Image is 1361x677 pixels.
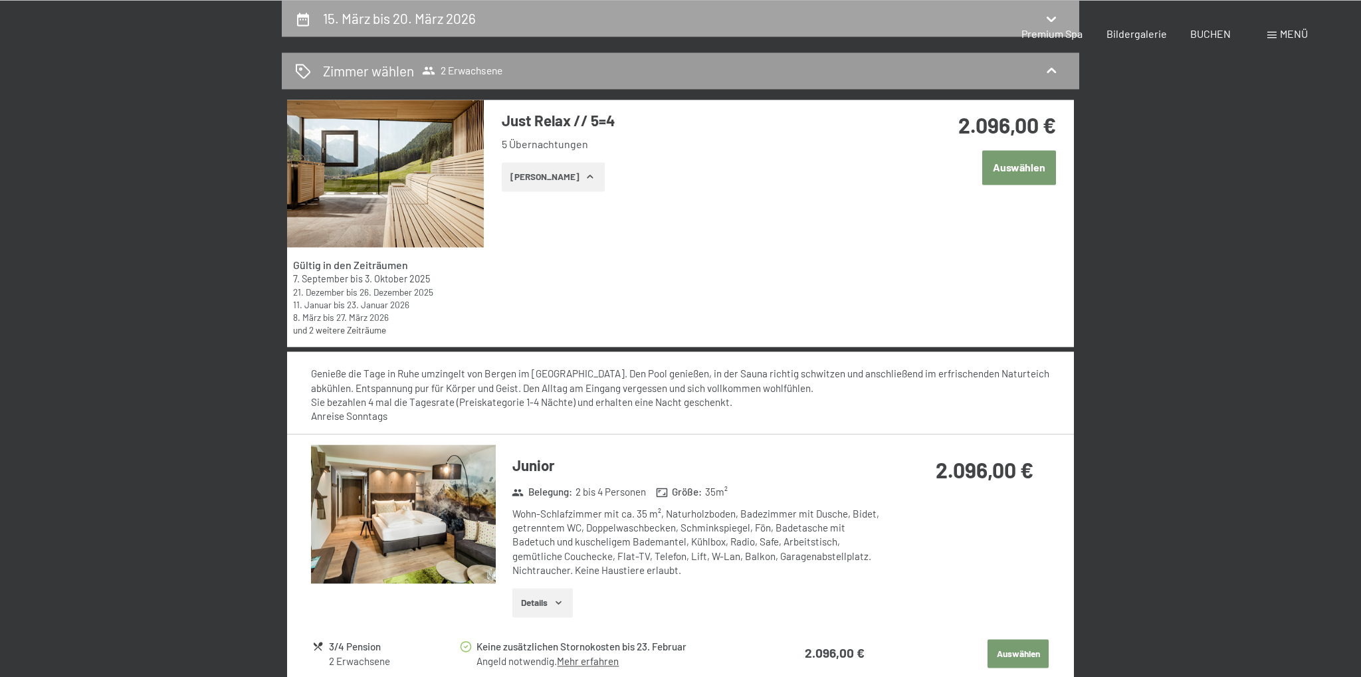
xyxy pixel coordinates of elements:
[293,286,344,298] time: 21.12.2025
[1280,27,1308,40] span: Menü
[1106,27,1167,40] a: Bildergalerie
[805,645,865,660] strong: 2.096,00 €
[311,367,1051,423] div: Genieße die Tage in Ruhe umzingelt von Bergen im [GEOGRAPHIC_DATA]. Den Pool genießen, in der Sau...
[293,258,408,271] strong: Gültig in den Zeiträumen
[347,299,409,310] time: 23.01.2026
[329,639,459,654] div: 3/4 Pension
[576,485,646,499] span: 2 bis 4 Personen
[360,286,433,298] time: 26.12.2025
[502,110,897,131] h3: Just Relax // 5=4
[293,324,386,336] a: und 2 weitere Zeiträume
[323,10,476,27] h2: 15. März bis 20. März 2026
[1190,27,1231,40] a: BUCHEN
[293,298,478,311] div: bis
[293,299,332,310] time: 11.01.2026
[329,654,459,668] div: 2 Erwachsene
[512,588,573,617] button: Details
[982,150,1056,184] button: Auswählen
[311,444,496,583] img: mss_renderimg.php
[323,61,414,80] h2: Zimmer wählen
[705,485,728,499] span: 35 m²
[422,64,502,77] span: 2 Erwachsene
[476,654,753,668] div: Angeld notwendig.
[293,286,478,298] div: bis
[476,639,753,654] div: Keine zusätzlichen Stornokosten bis 23. Februar
[512,485,572,499] strong: Belegung :
[958,112,1056,138] strong: 2.096,00 €
[988,639,1049,668] button: Auswählen
[936,457,1033,482] strong: 2.096,00 €
[502,162,605,191] button: [PERSON_NAME]
[293,272,478,286] div: bis
[336,312,389,323] time: 27.03.2026
[293,311,478,324] div: bis
[1021,27,1083,40] a: Premium Spa
[502,137,897,151] li: 5 Übernachtungen
[656,485,702,499] strong: Größe :
[287,100,484,247] img: mss_renderimg.php
[365,273,430,284] time: 03.10.2025
[557,655,619,667] a: Mehr erfahren
[293,273,348,284] time: 07.09.2025
[512,507,884,577] div: Wohn-Schlafzimmer mit ca. 35 m², Naturholzboden, Badezimmer mit Dusche, Bidet, getrenntem WC, Dop...
[512,455,884,476] h3: Junior
[293,312,321,323] time: 08.03.2026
